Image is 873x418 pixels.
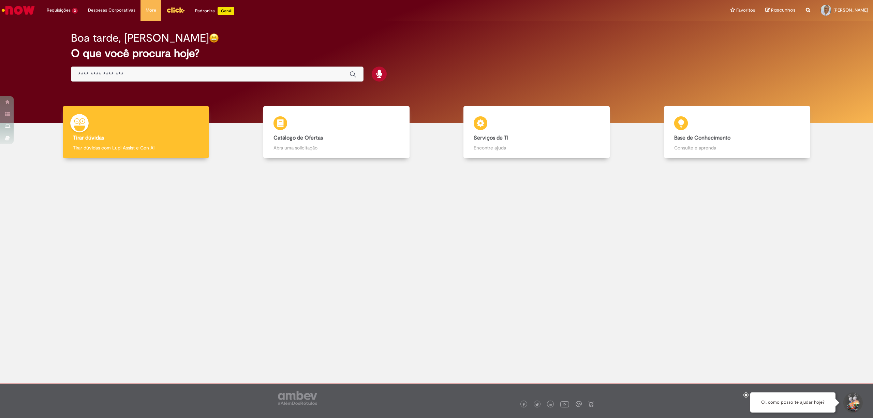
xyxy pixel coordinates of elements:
[474,144,600,151] p: Encontre ajuda
[535,403,539,406] img: logo_footer_twitter.png
[73,144,199,151] p: Tirar dúvidas com Lupi Assist e Gen Ai
[236,106,437,158] a: Catálogo de Ofertas Abra uma solicitação
[195,7,234,15] div: Padroniza
[72,8,78,14] span: 2
[47,7,71,14] span: Requisições
[218,7,234,15] p: +GenAi
[833,7,868,13] span: [PERSON_NAME]
[71,47,802,59] h2: O que você procura hoje?
[88,7,135,14] span: Despesas Corporativas
[771,7,796,13] span: Rascunhos
[637,106,838,158] a: Base de Conhecimento Consulte e aprenda
[736,7,755,14] span: Favoritos
[209,33,219,43] img: happy-face.png
[474,134,508,141] b: Serviços de TI
[278,391,317,405] img: logo_footer_ambev_rotulo_gray.png
[36,106,236,158] a: Tirar dúvidas Tirar dúvidas com Lupi Assist e Gen Ai
[436,106,637,158] a: Serviços de TI Encontre ajuda
[560,400,569,408] img: logo_footer_youtube.png
[71,32,209,44] h2: Boa tarde, [PERSON_NAME]
[549,403,552,407] img: logo_footer_linkedin.png
[273,134,323,141] b: Catálogo de Ofertas
[1,3,36,17] img: ServiceNow
[576,401,582,407] img: logo_footer_workplace.png
[674,144,800,151] p: Consulte e aprenda
[273,144,399,151] p: Abra uma solicitação
[674,134,730,141] b: Base de Conhecimento
[842,392,863,413] button: Iniciar Conversa de Suporte
[765,7,796,14] a: Rascunhos
[166,5,185,15] img: click_logo_yellow_360x200.png
[588,401,594,407] img: logo_footer_naosei.png
[73,134,104,141] b: Tirar dúvidas
[750,392,835,413] div: Oi, como posso te ajudar hoje?
[522,403,526,406] img: logo_footer_facebook.png
[146,7,156,14] span: More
